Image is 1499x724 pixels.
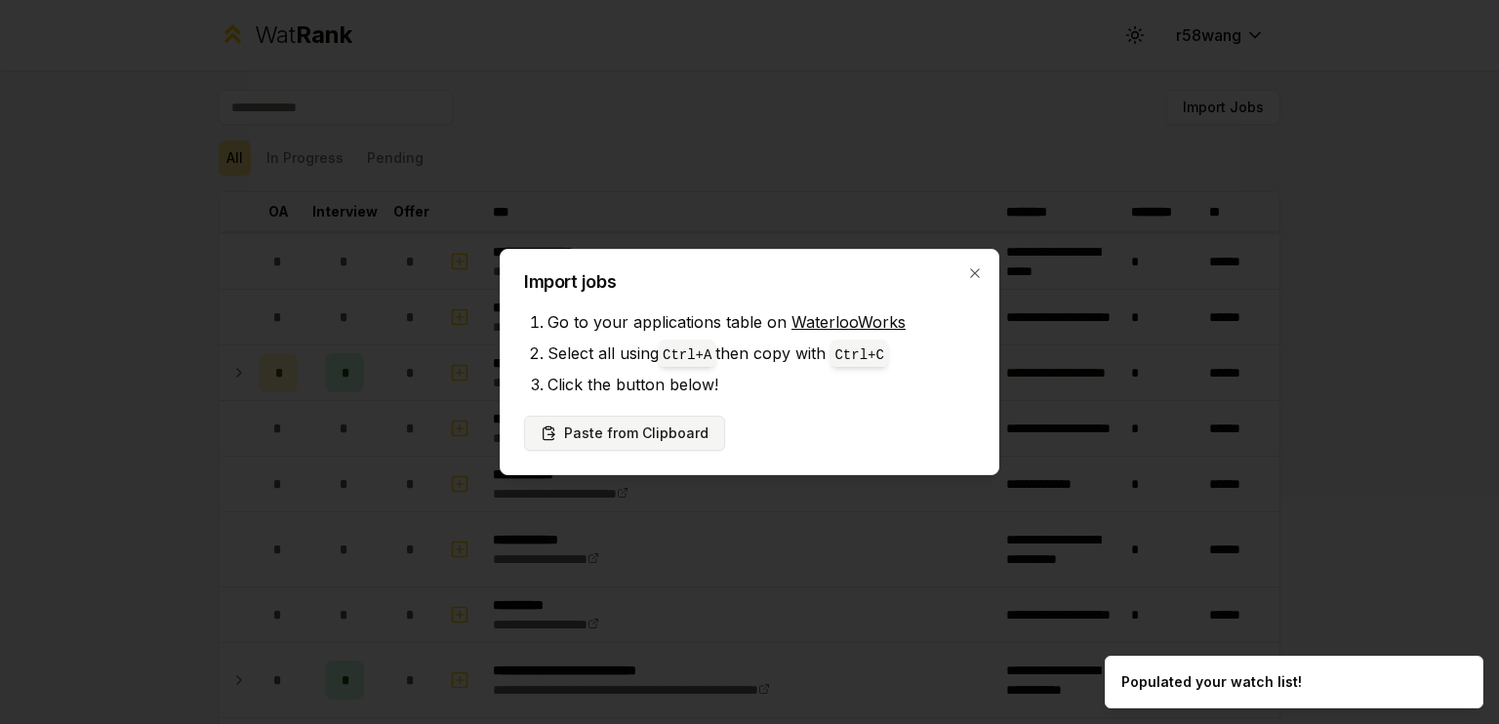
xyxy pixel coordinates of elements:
button: Paste from Clipboard [524,416,725,451]
li: Click the button below! [547,369,975,400]
code: Ctrl+ C [834,347,883,363]
li: Go to your applications table on [547,306,975,338]
a: WaterlooWorks [791,312,906,332]
code: Ctrl+ A [663,347,711,363]
h2: Import jobs [524,273,975,291]
li: Select all using then copy with [547,338,975,369]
